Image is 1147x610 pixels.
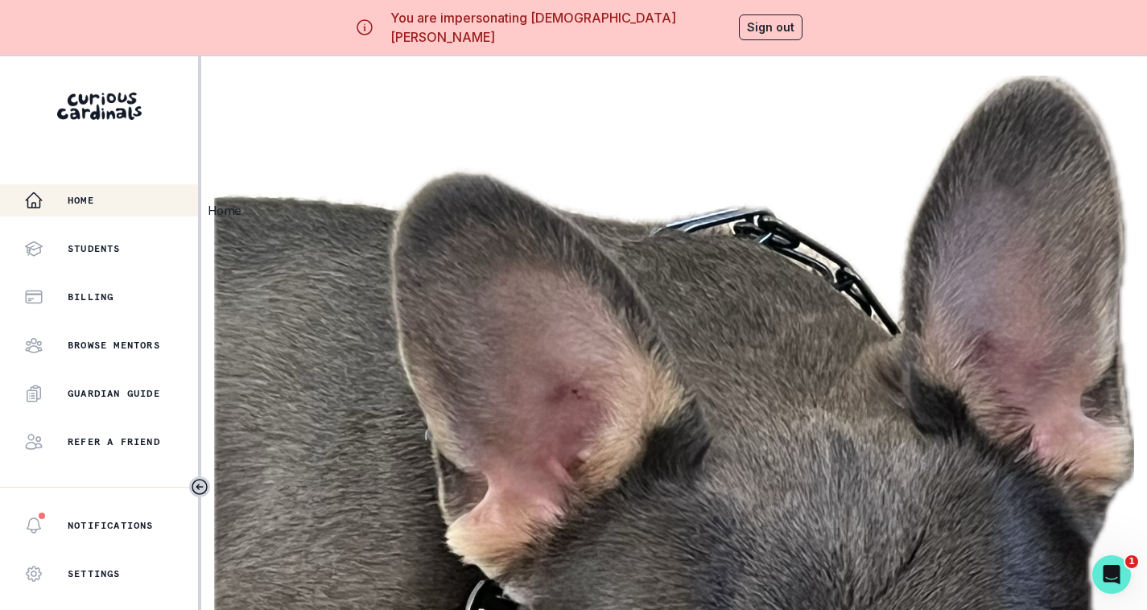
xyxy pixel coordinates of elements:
button: Sign out [739,14,802,40]
iframe: Intercom live chat [1092,555,1131,594]
p: Guardian Guide [68,387,160,400]
div: Home [208,201,241,220]
img: Curious Cardinals Logo [57,93,142,120]
span: 1 [1125,555,1138,568]
button: Toggle sidebar [189,476,210,497]
p: Refer a friend [68,435,160,448]
p: Notifications [68,519,154,532]
p: Billing [68,291,113,303]
p: Settings [68,567,121,580]
p: Students [68,242,121,255]
p: You are impersonating [DEMOGRAPHIC_DATA][PERSON_NAME] [390,8,732,47]
p: Browse Mentors [68,339,160,352]
p: Home [68,194,94,207]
